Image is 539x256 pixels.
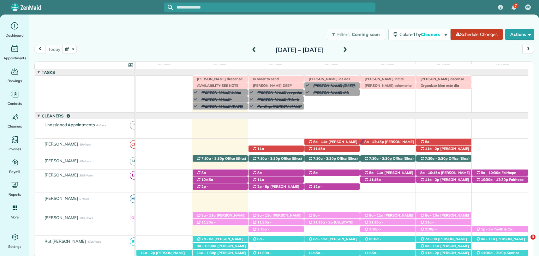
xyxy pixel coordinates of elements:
span: 11:15a - 2p [313,220,333,224]
span: 2:30p - 5p [420,227,437,236]
span: [PERSON_NAME] los dos pisos hoy [306,77,350,86]
a: Settings [3,232,27,250]
div: [STREET_ADDRESS] [193,236,248,242]
div: [STREET_ADDRESS][PERSON_NAME] [193,176,248,183]
button: prev [34,45,46,53]
span: 11:30a - 2:30p [196,220,216,229]
span: Settings [8,243,21,250]
span: Tasks [40,70,56,75]
span: 11:15a - 2:45p [364,220,384,229]
span: [PERSON_NAME] ([PHONE_NUMBER]) [252,175,294,184]
div: [STREET_ADDRESS] [304,146,360,152]
span: [PERSON_NAME] (DC LAWN) ([PHONE_NUMBER], [PHONE_NUMBER]) [364,213,413,231]
div: [STREET_ADDRESS] [416,146,471,152]
span: Fairhope Dental Associates ([PHONE_NUMBER]) [476,177,524,191]
span: [PERSON_NAME] ([PHONE_NUMBER]) [252,241,294,250]
span: 7:30a - 3:30p [369,156,392,161]
div: [STREET_ADDRESS] [193,219,248,226]
div: [STREET_ADDRESS] [249,219,304,226]
span: IA [130,157,138,165]
span: [PERSON_NAME] ([PHONE_NUMBER]) [420,225,459,234]
span: Office (Shcs) ([PHONE_NUMBER]) [364,156,414,165]
a: Appointments [3,44,27,61]
span: 11a - 1:30p [196,251,217,255]
a: Payroll [3,157,27,175]
span: [DATE] [268,63,284,68]
div: 11940 [US_STATE] 181 - Fairhope, AL, 36532 [304,155,360,162]
span: [PERSON_NAME] (The Verandas) [420,237,467,246]
span: [PERSON_NAME] decansa hoy [417,77,464,86]
span: 7:30a - 3:30p [313,156,337,161]
span: [DATE] [324,63,340,68]
span: 11:30a - 2p [252,220,272,229]
a: Bookings [3,66,27,84]
span: [PERSON_NAME] reagedar para hoy si es posible (Enviarle texto para confirmar ) [254,90,302,113]
span: Office (Shcs) ([PHONE_NUMBER]) [420,156,470,165]
span: 11:45a - 2:45p [308,146,328,155]
div: 11940 [US_STATE] 181 - Fairhope, AL, 36532 [360,155,416,162]
span: [US_STATE][PERSON_NAME] ([PHONE_NUMBER]) [308,220,354,234]
div: [STREET_ADDRESS] [416,139,471,145]
span: [PERSON_NAME] this week [310,90,349,99]
span: OP [130,214,138,222]
span: Invoices [9,146,21,152]
h2: [DATE] – [DATE] [260,46,339,53]
span: [PERSON_NAME] [DATE], guest checks in [DATE] [310,83,356,92]
div: [STREET_ADDRESS][PERSON_NAME] [249,146,304,152]
a: Cleaners [3,112,27,129]
span: [PERSON_NAME] ([PHONE_NUMBER]) [196,225,236,234]
span: ! [130,121,138,129]
span: [PERSON_NAME] ([PHONE_NUMBER]) [420,244,469,253]
span: Dashboard [6,32,24,39]
svg: Focus search [168,5,173,10]
span: RP [130,237,138,246]
span: 7:30a - 3:30p [257,156,281,161]
span: [PERSON_NAME] ([PHONE_NUMBER]) [476,237,525,246]
span: [PERSON_NAME] ([PHONE_NUMBER]) [420,146,469,155]
span: 8a - 11a [313,237,328,241]
span: [PERSON_NAME] solamente puede con dos casa (Tiene una cita a las 3:15 p,) [362,83,412,97]
span: [PERSON_NAME] ([PHONE_NUMBER], [PHONE_NUMBER]) [252,232,292,245]
button: Focus search [164,5,173,10]
span: 11:30a - 2:30p [481,251,506,255]
span: [PERSON_NAME] ([PHONE_NUMBER]) [196,213,246,222]
span: VB [526,5,530,10]
div: [STREET_ADDRESS] [304,183,360,190]
span: 8a - 10:30a [252,170,265,179]
span: [DATE] [212,63,228,68]
span: 8a - 10:45a [420,140,432,148]
span: [PERSON_NAME] (Wants appointment [DATE] with [PERSON_NAME]) [254,97,300,111]
span: [DATE] [435,63,452,68]
span: 1p - 3p [481,227,494,231]
span: [PERSON_NAME] ([PHONE_NUMBER]) [420,144,462,153]
span: Cleaners [421,32,441,37]
div: [STREET_ADDRESS] [360,212,416,219]
div: [STREET_ADDRESS] [360,176,416,183]
button: next [522,45,534,53]
div: [STREET_ADDRESS][PERSON_NAME] [360,219,416,226]
span: [PERSON_NAME] ([PHONE_NUMBER]) [420,177,469,186]
button: Colored byCleaners [388,29,451,40]
div: [STREET_ADDRESS] [249,212,304,219]
span: [PERSON_NAME] ([PHONE_NUMBER]) [252,182,292,191]
span: 7:30a - 3:30p [425,156,448,161]
span: Appointments [3,55,26,61]
span: CM [130,140,138,149]
span: 38.5 Hours [79,216,93,220]
span: 40 Hours [79,159,91,163]
span: [PERSON_NAME] descansa este lunes [194,77,243,86]
div: [STREET_ADDRESS] [416,219,471,226]
span: 7a - 8a [425,237,438,241]
span: [PERSON_NAME] (DC LAWN) ([PHONE_NUMBER], [PHONE_NUMBER]) [420,232,467,245]
span: [DATE] [156,63,172,68]
span: 11:15a - 2:15p [364,177,384,186]
div: 7 unread notifications [507,1,520,15]
span: 8a - 10:30a [481,170,501,175]
span: [PERSON_NAME]-[PERSON_NAME] limpiar la habitacion que falto-No se limpio por un error en una nota... [198,97,246,124]
span: Coming soon [352,32,380,37]
a: Schedule Changes [451,29,503,40]
span: 8a - 11a [425,244,440,248]
a: Contacts [3,89,27,107]
div: [STREET_ADDRESS] [193,243,248,249]
span: [PERSON_NAME] ([PHONE_NUMBER]) [308,175,350,184]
